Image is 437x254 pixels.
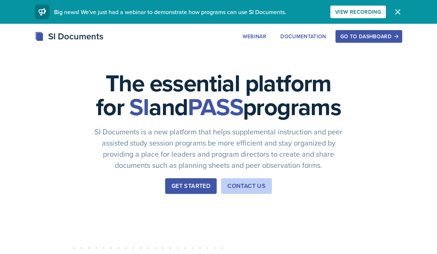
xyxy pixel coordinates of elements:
span: Big news! We've just had a webinar to demonstrate how programs can use SI Documents. [54,8,286,16]
div: Contact Us [227,182,266,190]
button: Contact Us [221,178,272,194]
button: Webinar [238,30,271,43]
div: Get Started [171,182,210,190]
div: View Recording [335,9,381,15]
div: SI Documents [35,30,103,43]
div: Webinar [243,33,266,39]
div: Go to Dashboard [340,33,397,39]
button: Get Started [165,178,217,194]
button: View Recording [330,6,386,18]
button: Documentation [276,30,331,43]
button: Go to Dashboard [336,30,402,43]
div: Documentation [280,33,326,39]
